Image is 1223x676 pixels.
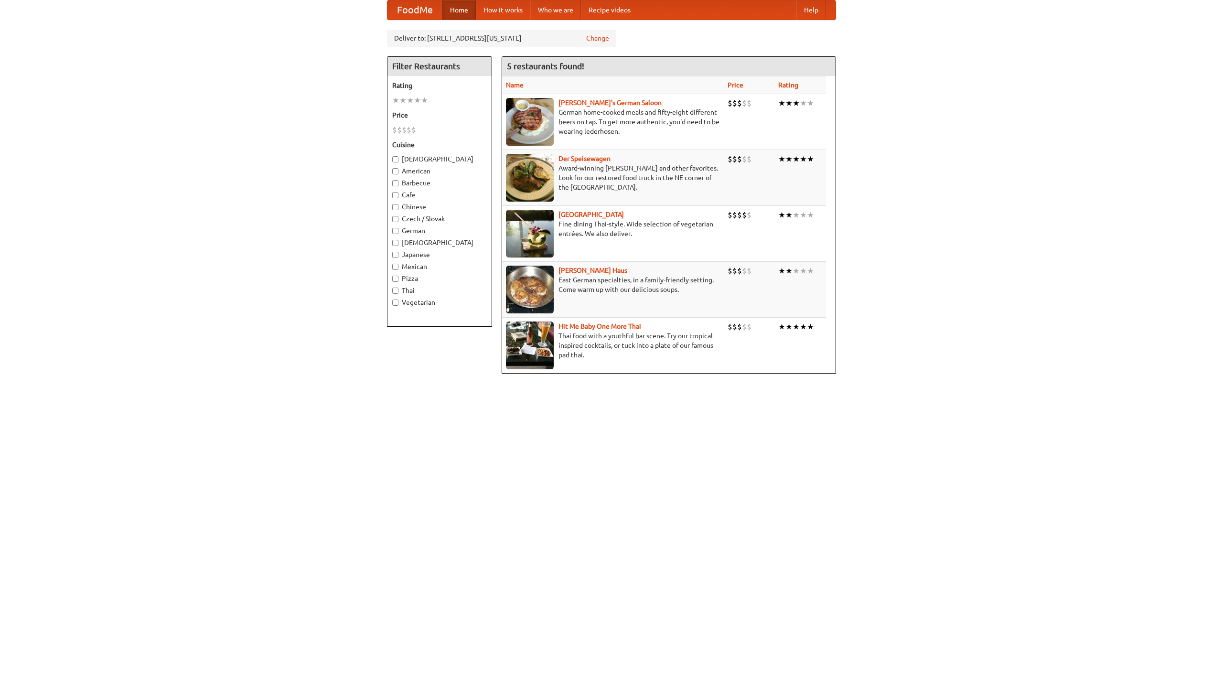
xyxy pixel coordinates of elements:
h5: Price [392,110,487,120]
label: [DEMOGRAPHIC_DATA] [392,154,487,164]
li: $ [732,210,737,220]
li: $ [411,125,416,135]
li: $ [732,322,737,332]
li: ★ [414,95,421,106]
li: $ [737,322,742,332]
input: Thai [392,288,398,294]
li: $ [747,154,751,164]
label: Vegetarian [392,298,487,307]
label: Czech / Slovak [392,214,487,224]
li: $ [737,98,742,108]
li: $ [392,125,397,135]
li: $ [728,154,732,164]
li: ★ [793,98,800,108]
li: $ [737,154,742,164]
div: Deliver to: [STREET_ADDRESS][US_STATE] [387,30,616,47]
b: Hit Me Baby One More Thai [558,322,641,330]
li: $ [737,266,742,276]
li: ★ [785,322,793,332]
li: $ [732,266,737,276]
li: ★ [807,98,814,108]
li: ★ [793,322,800,332]
p: Fine dining Thai-style. Wide selection of vegetarian entrées. We also deliver. [506,219,720,238]
li: ★ [785,210,793,220]
label: Cafe [392,190,487,200]
li: $ [747,266,751,276]
li: ★ [800,98,807,108]
li: $ [747,210,751,220]
a: [GEOGRAPHIC_DATA] [558,211,624,218]
input: Chinese [392,204,398,210]
li: ★ [807,322,814,332]
img: kohlhaus.jpg [506,266,554,313]
a: Name [506,81,524,89]
input: American [392,168,398,174]
li: $ [728,98,732,108]
input: Japanese [392,252,398,258]
input: Czech / Slovak [392,216,398,222]
li: ★ [807,266,814,276]
li: $ [397,125,402,135]
li: ★ [785,266,793,276]
li: ★ [421,95,428,106]
input: [DEMOGRAPHIC_DATA] [392,240,398,246]
li: $ [732,98,737,108]
input: Cafe [392,192,398,198]
li: $ [742,154,747,164]
p: German home-cooked meals and fifty-eight different beers on tap. To get more authentic, you'd nee... [506,107,720,136]
input: Pizza [392,276,398,282]
a: Home [442,0,476,20]
li: ★ [793,266,800,276]
li: $ [728,210,732,220]
input: Barbecue [392,180,398,186]
li: $ [747,322,751,332]
li: $ [402,125,407,135]
li: ★ [778,322,785,332]
li: ★ [785,98,793,108]
li: ★ [800,210,807,220]
input: [DEMOGRAPHIC_DATA] [392,156,398,162]
li: ★ [392,95,399,106]
a: Der Speisewagen [558,155,611,162]
li: $ [742,98,747,108]
label: Thai [392,286,487,295]
li: ★ [778,98,785,108]
p: Award-winning [PERSON_NAME] and other favorites. Look for our restored food truck in the NE corne... [506,163,720,192]
li: $ [732,154,737,164]
li: ★ [399,95,407,106]
label: Chinese [392,202,487,212]
p: Thai food with a youthful bar scene. Try our tropical inspired cocktails, or tuck into a plate of... [506,331,720,360]
a: Rating [778,81,798,89]
h4: Filter Restaurants [387,57,492,76]
li: ★ [807,210,814,220]
li: ★ [407,95,414,106]
label: [DEMOGRAPHIC_DATA] [392,238,487,247]
label: German [392,226,487,236]
a: How it works [476,0,530,20]
input: German [392,228,398,234]
li: $ [407,125,411,135]
img: esthers.jpg [506,98,554,146]
li: ★ [778,210,785,220]
a: [PERSON_NAME]'s German Saloon [558,99,662,107]
li: $ [728,266,732,276]
img: babythai.jpg [506,322,554,369]
p: East German specialties, in a family-friendly setting. Come warm up with our delicious soups. [506,275,720,294]
input: Vegetarian [392,300,398,306]
a: FoodMe [387,0,442,20]
li: ★ [778,266,785,276]
li: $ [747,98,751,108]
li: $ [742,322,747,332]
li: $ [728,322,732,332]
li: ★ [800,322,807,332]
li: ★ [778,154,785,164]
li: $ [737,210,742,220]
ng-pluralize: 5 restaurants found! [507,62,584,71]
a: Recipe videos [581,0,638,20]
a: [PERSON_NAME] Haus [558,267,627,274]
img: satay.jpg [506,210,554,258]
